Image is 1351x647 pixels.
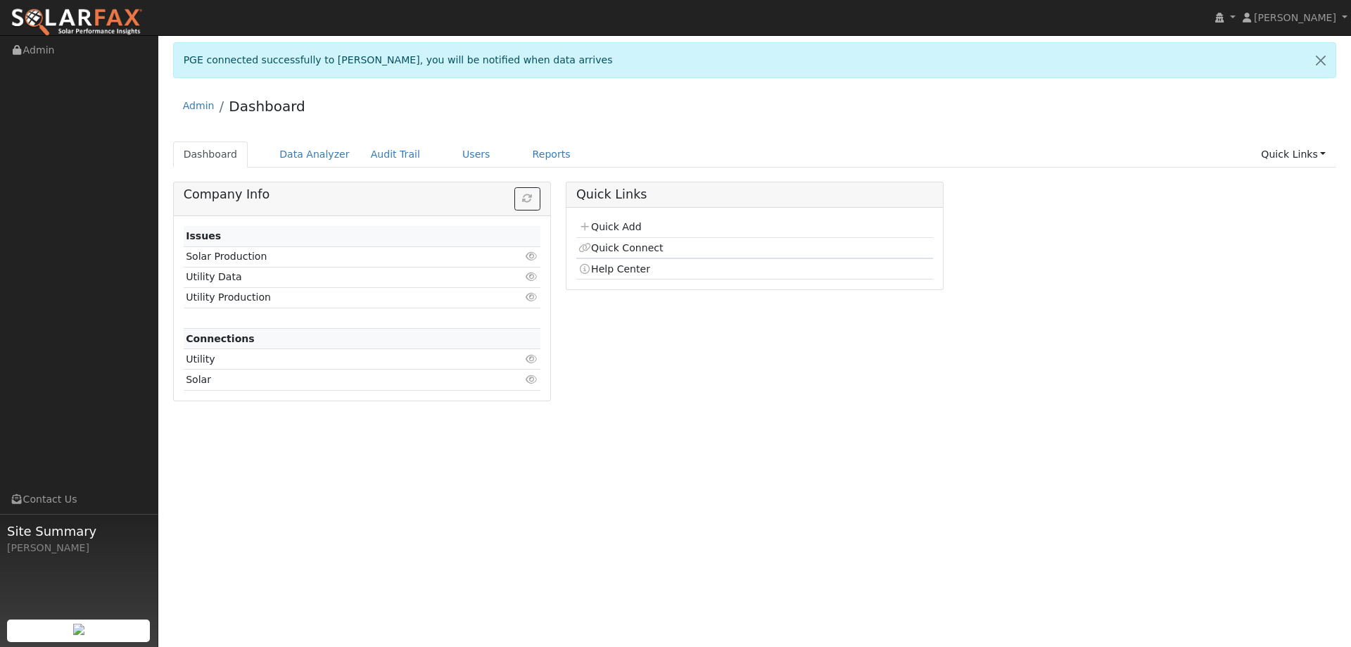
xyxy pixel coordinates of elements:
i: Click to view [526,292,538,302]
a: Close [1306,43,1336,77]
a: Quick Links [1250,142,1336,168]
span: [PERSON_NAME] [1254,12,1336,23]
strong: Issues [186,230,221,241]
td: Solar Production [184,246,483,267]
i: Click to view [526,272,538,282]
a: Dashboard [173,142,248,168]
a: Users [452,142,501,168]
i: Click to view [526,251,538,261]
strong: Connections [186,333,255,344]
img: SolarFax [11,8,143,37]
a: Reports [522,142,581,168]
td: Solar [184,370,483,390]
h5: Company Info [184,187,540,202]
a: Audit Trail [360,142,431,168]
i: Click to view [526,375,538,384]
span: Site Summary [7,522,151,541]
a: Admin [183,100,215,111]
a: Help Center [578,263,650,275]
td: Utility Data [184,267,483,287]
a: Quick Connect [578,242,663,253]
a: Data Analyzer [269,142,360,168]
div: [PERSON_NAME] [7,541,151,555]
td: Utility Production [184,287,483,308]
img: retrieve [73,624,84,635]
a: Quick Add [578,221,641,232]
a: Dashboard [229,98,305,115]
h5: Quick Links [576,187,933,202]
td: Utility [184,349,483,370]
div: PGE connected successfully to [PERSON_NAME], you will be notified when data arrives [173,42,1337,78]
i: Click to view [526,354,538,364]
